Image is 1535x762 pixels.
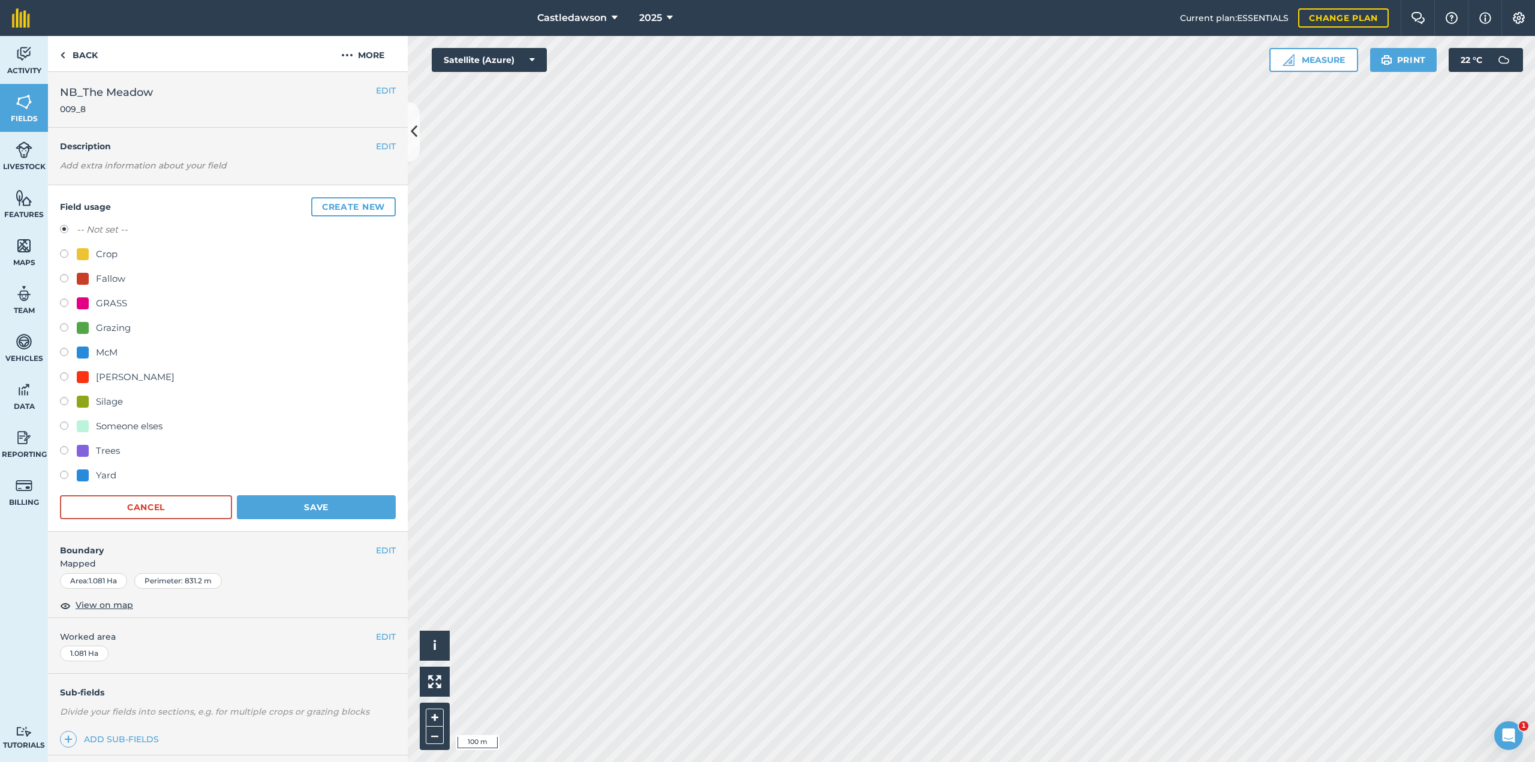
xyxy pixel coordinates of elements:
[60,48,65,62] img: svg+xml;base64,PHN2ZyB4bWxucz0iaHR0cDovL3d3dy53My5vcmcvMjAwMC9zdmciIHdpZHRoPSI5IiBoZWlnaHQ9IjI0Ii...
[318,36,408,71] button: More
[1449,48,1523,72] button: 22 °C
[16,381,32,399] img: svg+xml;base64,PD94bWwgdmVyc2lvbj0iMS4wIiBlbmNvZGluZz0idXRmLTgiPz4KPCEtLSBHZW5lcmF0b3I6IEFkb2JlIE...
[1479,11,1491,25] img: svg+xml;base64,PHN2ZyB4bWxucz0iaHR0cDovL3d3dy53My5vcmcvMjAwMC9zdmciIHdpZHRoPSIxNyIgaGVpZ2h0PSIxNy...
[60,160,227,171] em: Add extra information about your field
[376,544,396,557] button: EDIT
[60,84,153,101] span: NB_The Meadow
[1519,721,1528,731] span: 1
[1283,54,1295,66] img: Ruler icon
[537,11,607,25] span: Castledawson
[1411,12,1425,24] img: Two speech bubbles overlapping with the left bubble in the forefront
[60,495,232,519] button: Cancel
[639,11,662,25] span: 2025
[60,706,369,717] em: Divide your fields into sections, e.g. for multiple crops or grazing blocks
[48,36,110,71] a: Back
[1269,48,1358,72] button: Measure
[1298,8,1389,28] a: Change plan
[76,598,133,612] span: View on map
[1494,721,1523,750] iframe: Intercom live chat
[376,630,396,643] button: EDIT
[341,48,353,62] img: svg+xml;base64,PHN2ZyB4bWxucz0iaHR0cDovL3d3dy53My5vcmcvMjAwMC9zdmciIHdpZHRoPSIyMCIgaGVpZ2h0PSIyNC...
[96,370,174,384] div: [PERSON_NAME]
[60,573,127,589] div: Area : 1.081 Ha
[420,631,450,661] button: i
[1381,53,1392,67] img: svg+xml;base64,PHN2ZyB4bWxucz0iaHR0cDovL3d3dy53My5vcmcvMjAwMC9zdmciIHdpZHRoPSIxOSIgaGVpZ2h0PSIyNC...
[16,333,32,351] img: svg+xml;base64,PD94bWwgdmVyc2lvbj0iMS4wIiBlbmNvZGluZz0idXRmLTgiPz4KPCEtLSBHZW5lcmF0b3I6IEFkb2JlIE...
[1512,12,1526,24] img: A cog icon
[96,247,118,261] div: Crop
[433,638,437,653] span: i
[60,103,153,115] span: 009_8
[64,732,73,746] img: svg+xml;base64,PHN2ZyB4bWxucz0iaHR0cDovL3d3dy53My5vcmcvMjAwMC9zdmciIHdpZHRoPSIxNCIgaGVpZ2h0PSIyNC...
[16,285,32,303] img: svg+xml;base64,PD94bWwgdmVyc2lvbj0iMS4wIiBlbmNvZGluZz0idXRmLTgiPz4KPCEtLSBHZW5lcmF0b3I6IEFkb2JlIE...
[60,598,71,613] img: svg+xml;base64,PHN2ZyB4bWxucz0iaHR0cDovL3d3dy53My5vcmcvMjAwMC9zdmciIHdpZHRoPSIxOCIgaGVpZ2h0PSIyNC...
[96,321,131,335] div: Grazing
[376,84,396,97] button: EDIT
[60,598,133,613] button: View on map
[16,93,32,111] img: svg+xml;base64,PHN2ZyB4bWxucz0iaHR0cDovL3d3dy53My5vcmcvMjAwMC9zdmciIHdpZHRoPSI1NiIgaGVpZ2h0PSI2MC...
[96,444,120,458] div: Trees
[16,189,32,207] img: svg+xml;base64,PHN2ZyB4bWxucz0iaHR0cDovL3d3dy53My5vcmcvMjAwMC9zdmciIHdpZHRoPSI1NiIgaGVpZ2h0PSI2MC...
[96,419,162,433] div: Someone elses
[134,573,222,589] div: Perimeter : 831.2 m
[1180,11,1289,25] span: Current plan : ESSENTIALS
[60,197,396,216] h4: Field usage
[12,8,30,28] img: fieldmargin Logo
[16,726,32,737] img: svg+xml;base64,PD94bWwgdmVyc2lvbj0iMS4wIiBlbmNvZGluZz0idXRmLTgiPz4KPCEtLSBHZW5lcmF0b3I6IEFkb2JlIE...
[96,345,118,360] div: McM
[428,675,441,688] img: Four arrows, one pointing top left, one top right, one bottom right and the last bottom left
[60,630,396,643] span: Worked area
[48,686,408,699] h4: Sub-fields
[96,296,127,311] div: GRASS
[60,731,164,748] a: Add sub-fields
[1461,48,1482,72] span: 22 ° C
[237,495,396,519] button: Save
[48,557,408,570] span: Mapped
[426,727,444,744] button: –
[60,140,396,153] h4: Description
[77,222,128,237] label: -- Not set --
[96,468,116,483] div: Yard
[16,237,32,255] img: svg+xml;base64,PHN2ZyB4bWxucz0iaHR0cDovL3d3dy53My5vcmcvMjAwMC9zdmciIHdpZHRoPSI1NiIgaGVpZ2h0PSI2MC...
[1492,48,1516,72] img: svg+xml;base64,PD94bWwgdmVyc2lvbj0iMS4wIiBlbmNvZGluZz0idXRmLTgiPz4KPCEtLSBHZW5lcmF0b3I6IEFkb2JlIE...
[48,532,376,557] h4: Boundary
[16,45,32,63] img: svg+xml;base64,PD94bWwgdmVyc2lvbj0iMS4wIiBlbmNvZGluZz0idXRmLTgiPz4KPCEtLSBHZW5lcmF0b3I6IEFkb2JlIE...
[16,477,32,495] img: svg+xml;base64,PD94bWwgdmVyc2lvbj0iMS4wIiBlbmNvZGluZz0idXRmLTgiPz4KPCEtLSBHZW5lcmF0b3I6IEFkb2JlIE...
[96,394,123,409] div: Silage
[311,197,396,216] button: Create new
[1444,12,1459,24] img: A question mark icon
[1370,48,1437,72] button: Print
[16,429,32,447] img: svg+xml;base64,PD94bWwgdmVyc2lvbj0iMS4wIiBlbmNvZGluZz0idXRmLTgiPz4KPCEtLSBHZW5lcmF0b3I6IEFkb2JlIE...
[16,141,32,159] img: svg+xml;base64,PD94bWwgdmVyc2lvbj0iMS4wIiBlbmNvZGluZz0idXRmLTgiPz4KPCEtLSBHZW5lcmF0b3I6IEFkb2JlIE...
[432,48,547,72] button: Satellite (Azure)
[60,646,109,661] div: 1.081 Ha
[96,272,125,286] div: Fallow
[376,140,396,153] button: EDIT
[426,709,444,727] button: +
